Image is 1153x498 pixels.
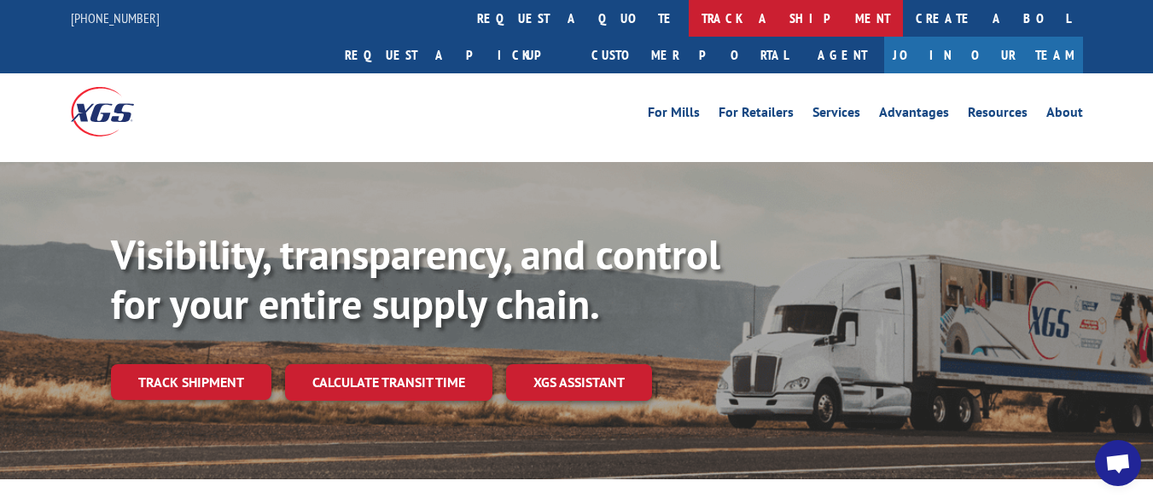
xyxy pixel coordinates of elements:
[884,37,1083,73] a: Join Our Team
[879,106,949,124] a: Advantages
[111,364,271,400] a: Track shipment
[812,106,860,124] a: Services
[579,37,801,73] a: Customer Portal
[648,106,700,124] a: For Mills
[968,106,1028,124] a: Resources
[801,37,884,73] a: Agent
[506,364,652,401] a: XGS ASSISTANT
[719,106,794,124] a: For Retailers
[1046,106,1083,124] a: About
[332,37,579,73] a: Request a pickup
[1095,440,1141,486] a: Open chat
[111,228,720,330] b: Visibility, transparency, and control for your entire supply chain.
[71,9,160,26] a: [PHONE_NUMBER]
[285,364,492,401] a: Calculate transit time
